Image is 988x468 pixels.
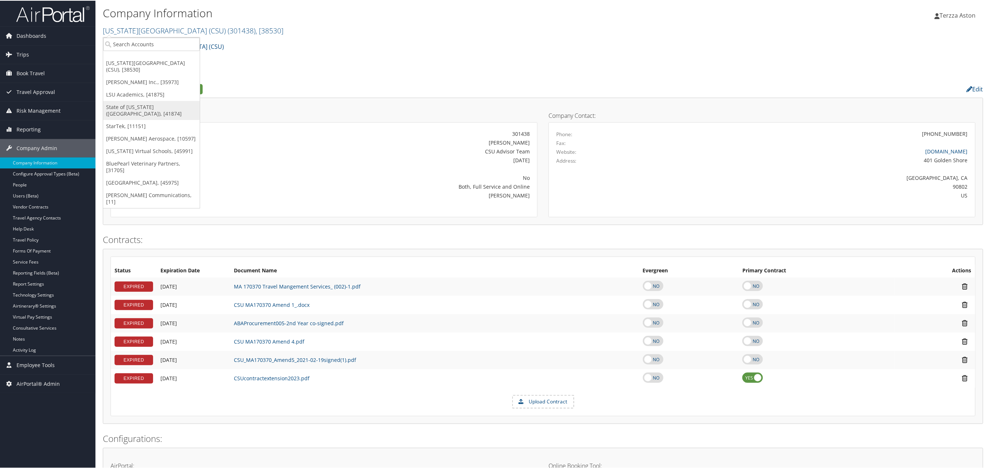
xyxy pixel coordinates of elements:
h2: Company Profile: [103,82,686,94]
div: [DATE] [259,156,530,163]
h1: Company Information [103,5,690,20]
i: Remove Contract [959,282,971,290]
div: EXPIRED [115,281,153,291]
div: [PERSON_NAME] [259,191,530,199]
i: Remove Contract [959,319,971,326]
div: EXPIRED [115,354,153,364]
span: , [ 38530 ] [256,25,283,35]
span: Dashboards [17,26,46,44]
div: Both, Full Service and Online [259,182,530,190]
span: Travel Approval [17,82,55,101]
label: Fax: [556,139,566,146]
th: Actions [894,264,975,277]
th: Status [111,264,157,277]
h4: Company Contact: [549,112,976,118]
div: No [259,173,530,181]
a: StarTek, [11151] [103,119,200,132]
div: CSU Advisor Team [259,147,530,155]
i: Remove Contract [959,374,971,381]
a: [PERSON_NAME] Aerospace, [10597] [103,132,200,144]
th: Evergreen [639,264,739,277]
input: Search Accounts [103,37,200,50]
a: [PERSON_NAME] Inc., [35973] [103,75,200,88]
span: [DATE] [160,356,177,363]
label: Upload Contract [513,395,573,407]
div: EXPIRED [115,336,153,346]
a: MA 170370 Travel Mangement Services_ (002)-1.pdf [234,282,361,289]
span: ( 301438 ) [228,25,256,35]
i: Remove Contract [959,337,971,345]
a: [PERSON_NAME] Communications, [11] [103,188,200,207]
i: Remove Contract [959,300,971,308]
a: LSU Academics, [41875] [103,88,200,100]
h2: Contracts: [103,233,983,245]
span: [DATE] [160,301,177,308]
h4: Online Booking Tool: [549,462,976,468]
a: [US_STATE][GEOGRAPHIC_DATA] (CSU) [103,25,283,35]
div: [GEOGRAPHIC_DATA], CA [662,173,968,181]
span: Trips [17,45,29,63]
img: airportal-logo.png [16,5,90,22]
i: Remove Contract [959,355,971,363]
span: Company Admin [17,138,57,157]
div: EXPIRED [115,373,153,383]
label: Phone: [556,130,572,137]
span: [DATE] [160,282,177,289]
span: AirPortal® Admin [17,374,60,392]
span: [DATE] [160,337,177,344]
th: Primary Contract [739,264,894,277]
span: Employee Tools [17,355,55,374]
h2: Configurations: [103,432,983,444]
div: 301438 [259,129,530,137]
label: Address: [556,156,576,164]
a: [US_STATE][GEOGRAPHIC_DATA] (CSU), [38530] [103,56,200,75]
a: State of [US_STATE] ([GEOGRAPHIC_DATA]), [41874] [103,100,200,119]
div: Add/Edit Date [160,356,227,363]
span: [DATE] [160,374,177,381]
th: Document Name [230,264,639,277]
div: EXPIRED [115,299,153,309]
a: CSUcontractextension2023.pdf [234,374,310,381]
a: CSU_MA170370_Amend5_2021-02-19signed(1).pdf [234,356,356,363]
span: Terzza Aston [940,11,976,19]
label: Website: [556,148,576,155]
div: [PERSON_NAME] [259,138,530,146]
div: 90802 [662,182,968,190]
a: [DOMAIN_NAME] [926,147,968,154]
a: [GEOGRAPHIC_DATA], [45975] [103,176,200,188]
div: 401 Golden Shore [662,156,968,163]
span: Reporting [17,120,41,138]
div: EXPIRED [115,318,153,328]
div: Add/Edit Date [160,301,227,308]
div: Add/Edit Date [160,374,227,381]
span: Book Travel [17,64,45,82]
a: Edit [967,84,983,92]
a: [US_STATE] Virtual Schools, [45991] [103,144,200,157]
span: Risk Management [17,101,61,119]
a: ABAProcurement005-2nd Year co-signed.pdf [234,319,344,326]
div: Add/Edit Date [160,319,227,326]
a: CSU MA170370 Amend 4.pdf [234,337,304,344]
span: [DATE] [160,319,177,326]
h4: Account Details: [111,112,538,118]
a: Terzza Aston [935,4,983,26]
h4: AirPortal: [111,462,538,468]
a: BluePearl Veterinary Partners, [31705] [103,157,200,176]
div: US [662,191,968,199]
div: Add/Edit Date [160,338,227,344]
th: Expiration Date [157,264,230,277]
a: CSU MA170370 Amend 1_.docx [234,301,310,308]
div: Add/Edit Date [160,283,227,289]
div: [PHONE_NUMBER] [922,129,968,137]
